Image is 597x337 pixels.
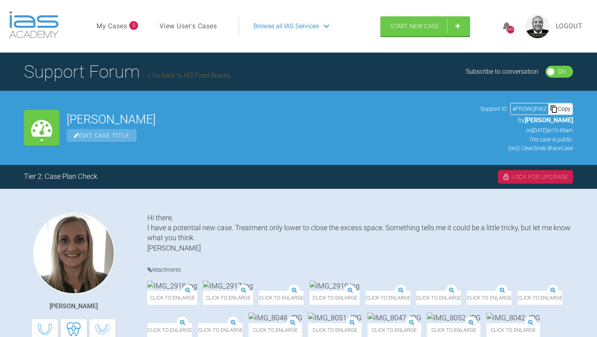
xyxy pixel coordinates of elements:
[24,171,97,182] div: Tier 2: Case Plan Check
[368,313,421,323] img: IMG_8047.JPG
[548,104,572,114] div: Copy
[148,72,230,79] a: Go back to IAS Fixed Braces
[511,104,548,113] div: # FROWQRWZ
[147,265,573,275] h4: Attachments
[525,116,573,124] span: [PERSON_NAME]
[480,115,573,125] p: by
[507,26,514,33] div: 16416
[466,67,538,77] div: Subscribe to conversation
[480,144,573,153] p: (IAS) ClearSmile Brace Case
[249,323,302,337] span: Click to enlarge
[67,114,473,125] h2: [PERSON_NAME]
[380,16,470,36] a: Start New Case
[390,23,439,30] span: Start New Case
[97,21,127,31] a: My Cases
[308,323,362,337] span: Click to enlarge
[486,313,540,323] img: IMG_8042.JPG
[147,323,192,337] span: Click to enlarge
[308,313,362,323] img: IMG_8051.JPG
[49,301,98,312] div: [PERSON_NAME]
[366,291,410,305] span: Click to enlarge
[558,67,566,77] div: On
[368,323,421,337] span: Click to enlarge
[416,291,461,305] span: Click to enlarge
[556,21,583,31] a: Logout
[486,323,540,337] span: Click to enlarge
[467,291,512,305] span: Click to enlarge
[147,213,573,253] div: Hi there, I have a potential new case. Treatment only lower to close the excess space. Something ...
[9,11,59,38] img: logo-light.3e3ef733.png
[480,126,573,135] p: on [DATE] at 10:49am
[147,291,197,305] span: Click to enlarge
[480,104,507,113] span: Support ID
[310,291,360,305] span: Click to enlarge
[480,135,573,144] p: This case is public.
[259,291,304,305] span: Click to enlarge
[33,213,115,294] img: Marie Thogersen
[203,281,253,291] img: IMG_2917.jpg
[198,323,243,337] span: Click to enlarge
[160,21,217,31] a: View User's Cases
[24,58,230,86] h1: Support Forum
[518,291,562,305] span: Click to enlarge
[427,313,480,323] img: IMG_8052.JPG
[147,281,197,291] img: IMG_2918.jpg
[253,21,319,31] span: Browse all IAS Services
[502,173,510,180] img: lock.6dc949b6.svg
[498,170,573,184] div: Lock For Upgrade
[249,313,302,323] img: IMG_8048.JPG
[67,129,136,142] span: Edit Case Title
[129,21,138,30] span: 5
[526,14,550,38] img: profile.png
[310,281,360,291] img: IMG_2919.jpg
[203,291,253,305] span: Click to enlarge
[427,323,480,337] span: Click to enlarge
